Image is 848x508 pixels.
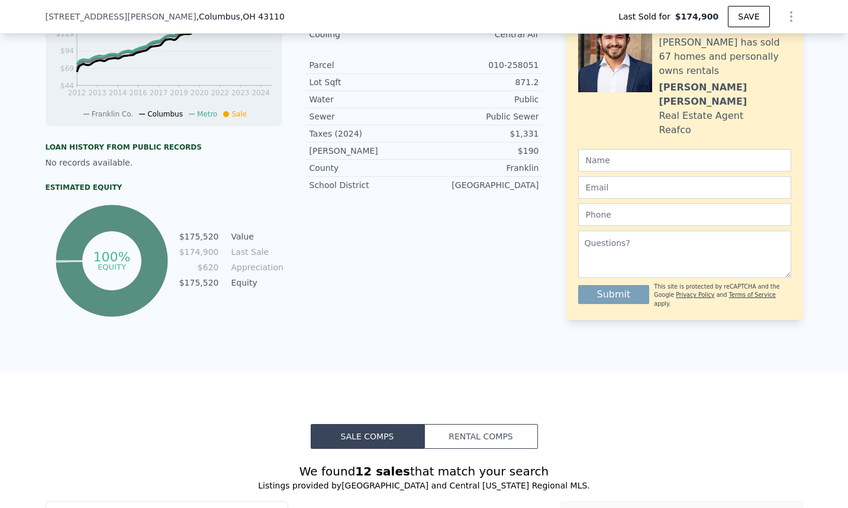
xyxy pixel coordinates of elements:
button: Sale Comps [311,424,424,449]
tspan: 2024 [252,89,270,97]
div: County [309,162,424,174]
button: SAVE [728,6,769,27]
button: Rental Comps [424,424,538,449]
td: $175,520 [179,230,220,243]
div: Public [424,93,539,105]
div: No records available. [46,157,282,169]
div: [PERSON_NAME] [309,145,424,157]
td: $620 [179,261,220,274]
tspan: 100% [93,250,131,264]
div: Public Sewer [424,111,539,122]
div: 871.2 [424,76,539,88]
tspan: 2023 [231,89,249,97]
span: $174,900 [675,11,719,22]
tspan: 2016 [129,89,147,97]
a: Privacy Policy [676,292,714,298]
tspan: $94 [60,47,74,55]
div: Listings provided by [GEOGRAPHIC_DATA] and Central [US_STATE] Regional MLS . [46,480,803,491]
div: Parcel [309,59,424,71]
span: , Columbus [196,11,285,22]
div: [PERSON_NAME] [PERSON_NAME] [659,80,791,109]
div: Cooling [309,28,424,40]
button: Show Options [779,5,803,28]
input: Name [578,149,791,172]
div: $1,331 [424,128,539,140]
div: Reafco [659,123,691,137]
tspan: 2019 [170,89,188,97]
button: Submit [578,285,650,304]
span: Metro [197,110,217,118]
div: Taxes (2024) [309,128,424,140]
div: Lot Sqft [309,76,424,88]
span: Sale [231,110,247,118]
td: Equity [229,276,282,289]
tspan: $69 [60,64,74,73]
a: Terms of Service [729,292,776,298]
div: Franklin [424,162,539,174]
div: School District [309,179,424,191]
div: Central Air [424,28,539,40]
span: [STREET_ADDRESS][PERSON_NAME] [46,11,196,22]
div: This site is protected by reCAPTCHA and the Google and apply. [654,283,791,308]
tspan: 2017 [149,89,167,97]
td: Value [229,230,282,243]
div: Water [309,93,424,105]
div: We found that match your search [46,463,803,480]
td: Appreciation [229,261,282,274]
div: Loan history from public records [46,143,282,152]
strong: 12 sales [355,464,410,478]
div: $190 [424,145,539,157]
tspan: $119 [56,30,74,38]
div: [GEOGRAPHIC_DATA] [424,179,539,191]
td: $174,900 [179,245,220,258]
tspan: 2022 [211,89,229,97]
td: $175,520 [179,276,220,289]
div: 010-258051 [424,59,539,71]
div: Sewer [309,111,424,122]
tspan: 2020 [190,89,208,97]
span: Last Sold for [618,11,675,22]
input: Phone [578,203,791,226]
input: Email [578,176,791,199]
tspan: 2012 [67,89,86,97]
tspan: 2013 [88,89,107,97]
div: [PERSON_NAME] has sold 67 homes and personally owns rentals [659,35,791,78]
span: , OH 43110 [240,12,285,21]
span: Columbus [147,110,183,118]
div: Real Estate Agent [659,109,744,123]
tspan: equity [98,262,126,271]
tspan: 2014 [108,89,127,97]
span: Franklin Co. [92,110,133,118]
tspan: $44 [60,82,74,90]
td: Last Sale [229,245,282,258]
div: Estimated Equity [46,183,282,192]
